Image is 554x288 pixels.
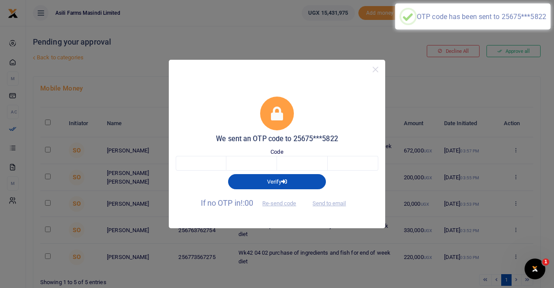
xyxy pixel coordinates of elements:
button: Close [369,63,382,76]
label: Code [271,148,283,156]
button: Verify [228,174,326,189]
span: If no OTP in [201,198,304,207]
div: OTP code has been sent to 25675***5822 [417,13,546,21]
iframe: Intercom live chat [525,259,545,279]
span: 1 [542,259,549,265]
span: !:00 [241,198,253,207]
h5: We sent an OTP code to 25675***5822 [176,135,378,143]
